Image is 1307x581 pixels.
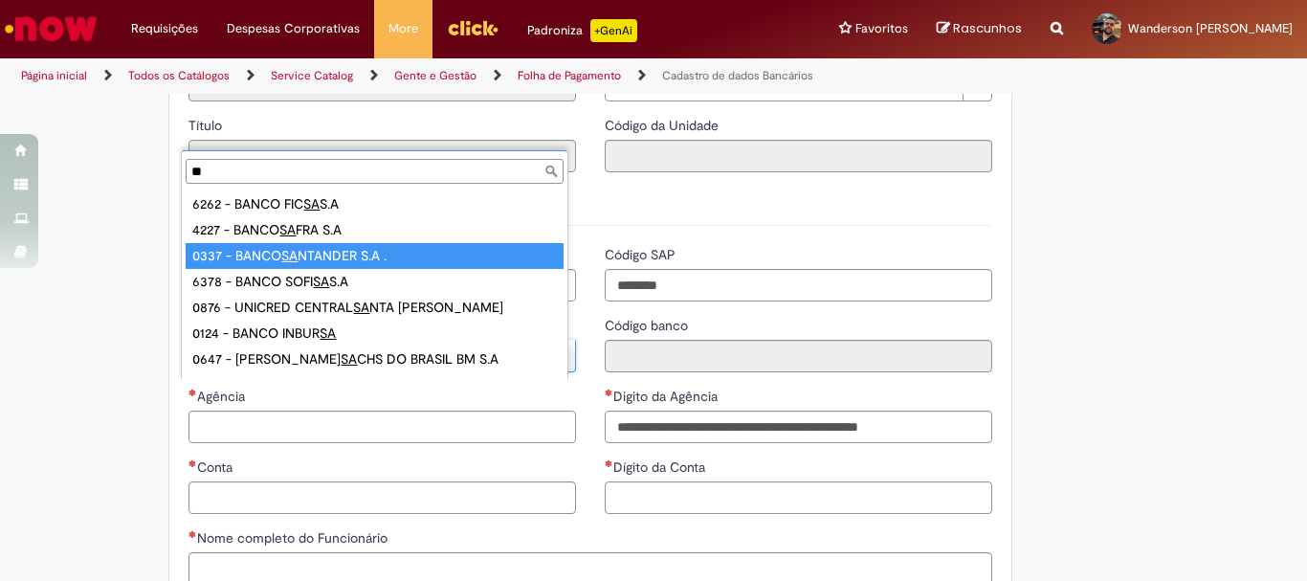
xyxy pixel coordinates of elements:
[281,247,298,264] span: SA
[186,346,564,372] div: 0647 - [PERSON_NAME] CHS DO BRASIL BM S.A
[186,372,564,398] div: 1392 - INTE SANPAOLO [GEOGRAPHIC_DATA] S.A. BM
[313,273,329,290] span: SA
[186,191,564,217] div: 6262 - BANCO FIC S.A
[186,243,564,269] div: 0337 - BANCO NTANDER S.A .
[186,321,564,346] div: 0124 - BANCO INBUR
[341,350,357,368] span: SA
[186,269,564,295] div: 6378 - BANCO SOFI S.A
[182,188,567,379] ul: Banco
[353,299,369,316] span: SA
[303,195,320,212] span: SA
[279,221,296,238] span: SA
[260,376,277,393] span: SA
[320,324,336,342] span: SA
[186,217,564,243] div: 4227 - BANCO FRA S.A
[186,295,564,321] div: 0876 - UNICRED CENTRAL NTA [PERSON_NAME]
